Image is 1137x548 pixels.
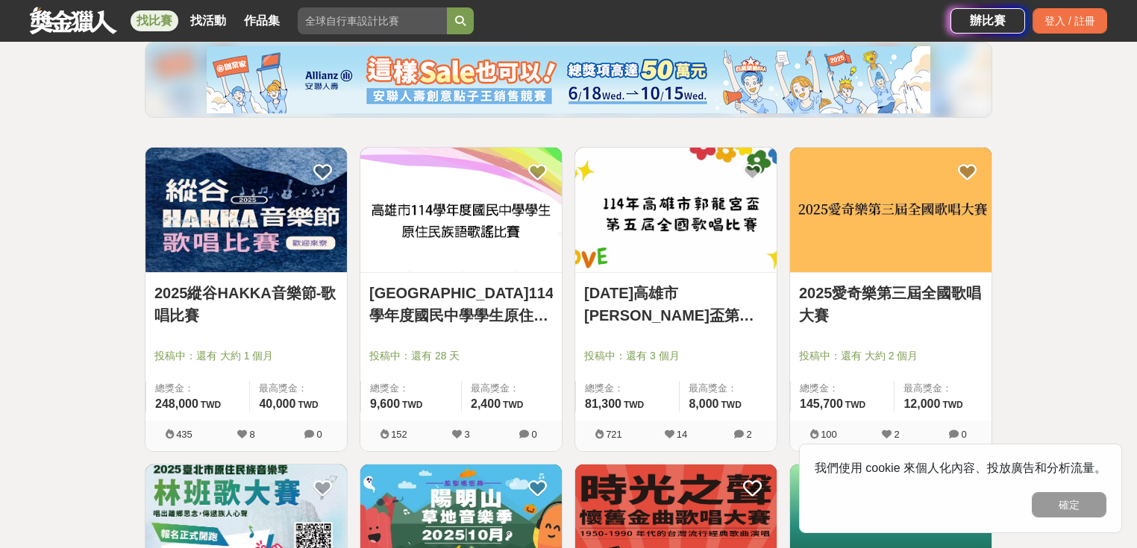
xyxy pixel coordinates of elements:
[402,400,422,410] span: TWD
[503,400,523,410] span: TWD
[800,381,885,396] span: 總獎金：
[606,429,622,440] span: 721
[471,381,553,396] span: 最高獎金：
[721,400,742,410] span: TWD
[1032,492,1106,517] button: 確定
[298,400,318,410] span: TWD
[677,429,687,440] span: 14
[360,148,562,273] a: Cover Image
[531,429,536,440] span: 0
[370,381,452,396] span: 總獎金：
[464,429,469,440] span: 3
[585,397,621,410] span: 81,300
[259,381,338,396] span: 最高獎金：
[238,10,286,31] a: 作品集
[815,462,1106,474] span: 我們使用 cookie 來個人化內容、投放廣告和分析流量。
[360,148,562,272] img: Cover Image
[903,381,983,396] span: 最高獎金：
[689,381,768,396] span: 最高獎金：
[584,348,768,364] span: 投稿中：還有 3 個月
[575,148,777,273] a: Cover Image
[201,400,221,410] span: TWD
[585,381,670,396] span: 總獎金：
[207,46,930,113] img: cf4fb443-4ad2-4338-9fa3-b46b0bf5d316.png
[584,282,768,327] a: [DATE]高雄市[PERSON_NAME]盃第五屆全國歌唱比賽
[155,397,198,410] span: 248,000
[176,429,192,440] span: 435
[131,10,178,31] a: 找比賽
[800,397,843,410] span: 145,700
[391,429,407,440] span: 152
[624,400,644,410] span: TWD
[316,429,322,440] span: 0
[894,429,899,440] span: 2
[249,429,254,440] span: 8
[942,400,962,410] span: TWD
[184,10,232,31] a: 找活動
[154,282,338,327] a: 2025縱谷HAKKA音樂節-歌唱比賽
[155,381,240,396] span: 總獎金：
[746,429,751,440] span: 2
[689,397,718,410] span: 8,000
[950,8,1025,34] a: 辦比賽
[799,348,983,364] span: 投稿中：還有 大約 2 個月
[799,282,983,327] a: 2025愛奇樂第三屆全國歌唱大賽
[259,397,295,410] span: 40,000
[370,397,400,410] span: 9,600
[821,429,837,440] span: 100
[298,7,447,34] input: 全球自行車設計比賽
[961,429,966,440] span: 0
[845,400,865,410] span: TWD
[369,348,553,364] span: 投稿中：還有 28 天
[369,282,553,327] a: [GEOGRAPHIC_DATA]114學年度國民中學學生原住民族語歌謠比賽
[903,397,940,410] span: 12,000
[575,148,777,272] img: Cover Image
[471,397,501,410] span: 2,400
[145,148,347,273] a: Cover Image
[790,148,992,272] img: Cover Image
[145,148,347,272] img: Cover Image
[1033,8,1107,34] div: 登入 / 註冊
[154,348,338,364] span: 投稿中：還有 大約 1 個月
[790,148,992,273] a: Cover Image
